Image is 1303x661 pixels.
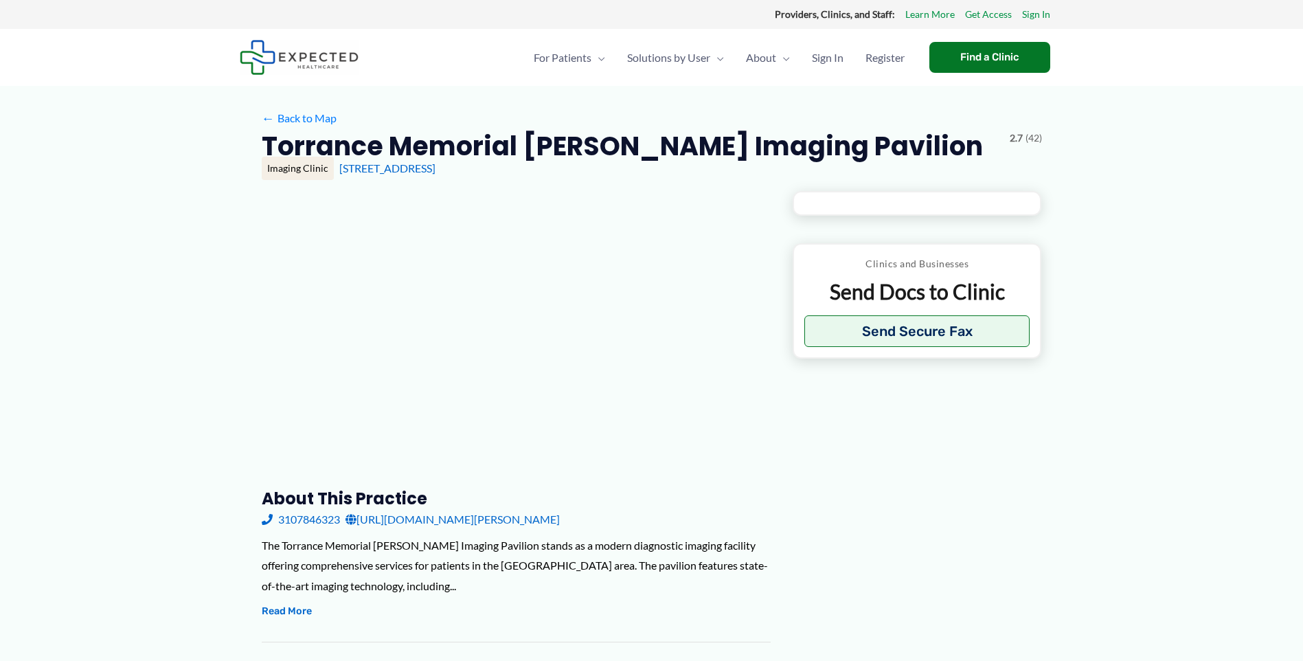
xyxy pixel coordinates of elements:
[616,34,735,82] a: Solutions by UserMenu Toggle
[262,129,983,163] h2: Torrance Memorial [PERSON_NAME] Imaging Pavilion
[1010,129,1023,147] span: 2.7
[1022,5,1050,23] a: Sign In
[965,5,1012,23] a: Get Access
[746,34,776,82] span: About
[523,34,616,82] a: For PatientsMenu Toggle
[735,34,801,82] a: AboutMenu Toggle
[627,34,710,82] span: Solutions by User
[1026,129,1042,147] span: (42)
[262,157,334,180] div: Imaging Clinic
[854,34,916,82] a: Register
[775,8,895,20] strong: Providers, Clinics, and Staff:
[345,509,560,530] a: [URL][DOMAIN_NAME][PERSON_NAME]
[905,5,955,23] a: Learn More
[240,40,359,75] img: Expected Healthcare Logo - side, dark font, small
[804,278,1030,305] p: Send Docs to Clinic
[804,255,1030,273] p: Clinics and Businesses
[262,108,337,128] a: ←Back to Map
[591,34,605,82] span: Menu Toggle
[262,111,275,124] span: ←
[262,488,771,509] h3: About this practice
[262,603,312,620] button: Read More
[262,509,340,530] a: 3107846323
[865,34,905,82] span: Register
[523,34,916,82] nav: Primary Site Navigation
[776,34,790,82] span: Menu Toggle
[339,161,435,175] a: [STREET_ADDRESS]
[801,34,854,82] a: Sign In
[804,315,1030,347] button: Send Secure Fax
[812,34,843,82] span: Sign In
[534,34,591,82] span: For Patients
[929,42,1050,73] a: Find a Clinic
[262,535,771,596] div: The Torrance Memorial [PERSON_NAME] Imaging Pavilion stands as a modern diagnostic imaging facili...
[710,34,724,82] span: Menu Toggle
